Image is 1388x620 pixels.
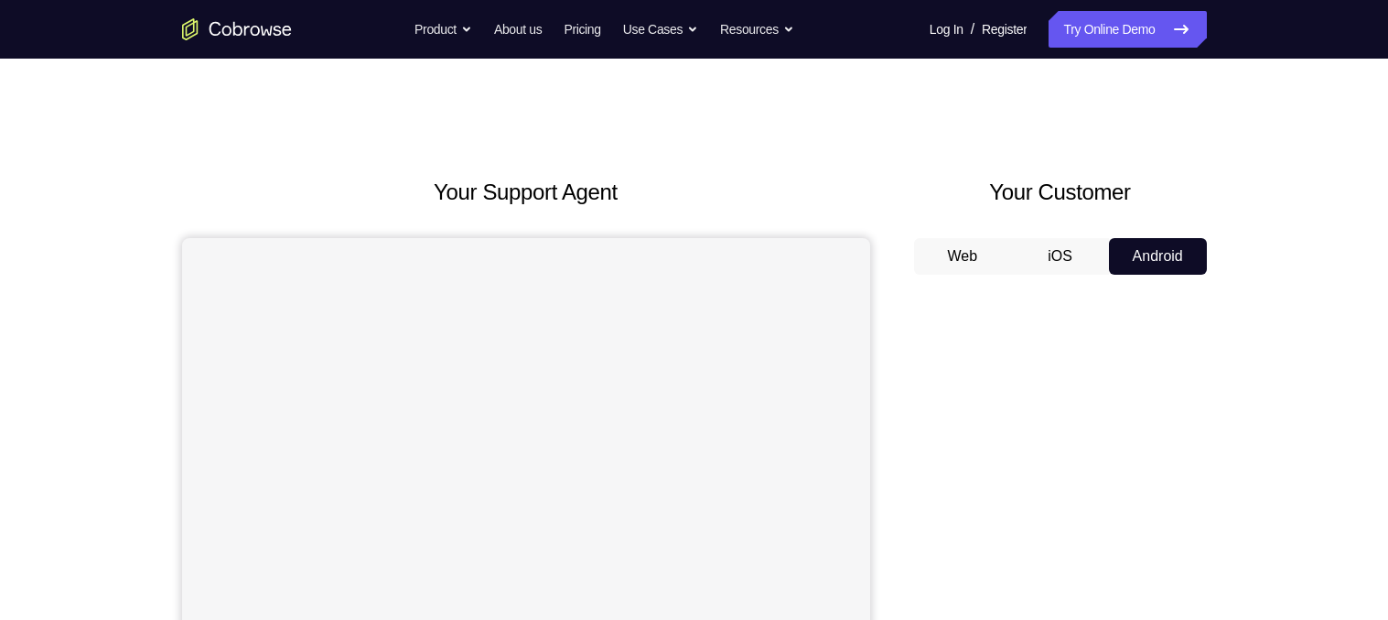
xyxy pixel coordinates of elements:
a: Log In [930,11,963,48]
button: Android [1109,238,1207,275]
a: About us [494,11,542,48]
button: Use Cases [623,11,698,48]
h2: Your Support Agent [182,176,870,209]
a: Pricing [564,11,600,48]
a: Try Online Demo [1049,11,1206,48]
h2: Your Customer [914,176,1207,209]
a: Register [982,11,1027,48]
button: Resources [720,11,794,48]
button: iOS [1011,238,1109,275]
button: Web [914,238,1012,275]
a: Go to the home page [182,18,292,40]
button: Product [414,11,472,48]
span: / [971,18,974,40]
